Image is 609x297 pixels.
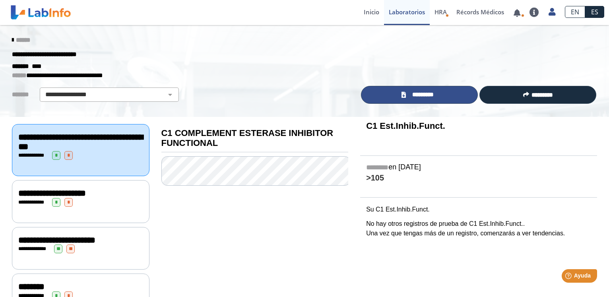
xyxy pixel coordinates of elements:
b: C1 Est.Inhib.Funct. [366,121,445,131]
a: ES [585,6,604,18]
h5: en [DATE] [366,163,591,172]
p: Su C1 Est.Inhib.Funct. [366,205,591,214]
iframe: Help widget launcher [538,266,600,288]
p: No hay otros registros de prueba de C1 Est.Inhib.Funct.. Una vez que tengas más de un registro, c... [366,219,591,238]
a: EN [565,6,585,18]
span: HRA [434,8,447,16]
h4: >105 [366,173,591,183]
b: C1 COMPLEMENT ESTERASE INHIBITOR FUNCTIONAL [161,128,334,148]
